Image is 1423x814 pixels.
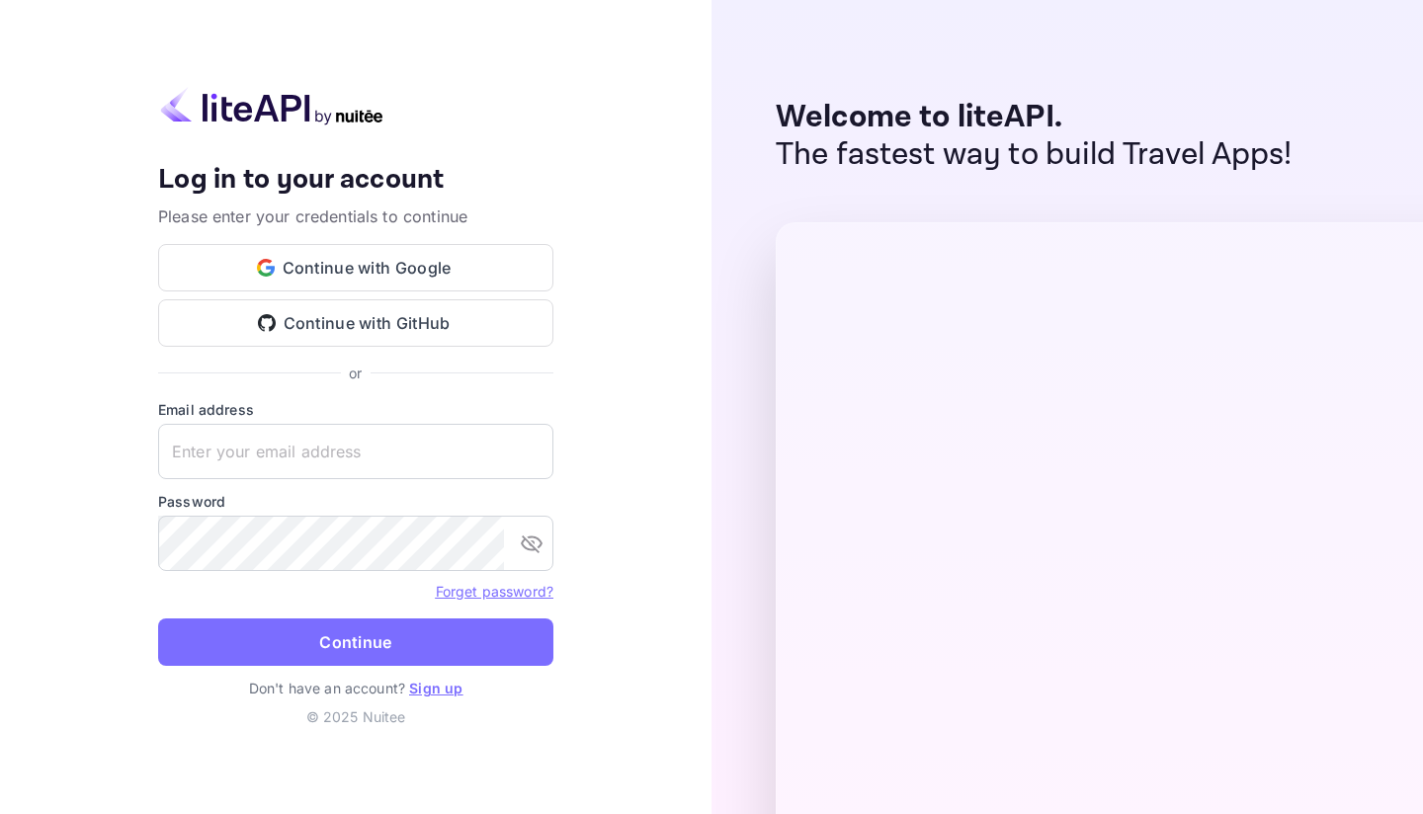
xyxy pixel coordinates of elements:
p: Please enter your credentials to continue [158,204,553,228]
a: Sign up [409,680,462,696]
label: Password [158,491,553,512]
a: Forget password? [436,583,553,600]
p: Welcome to liteAPI. [776,99,1293,136]
p: The fastest way to build Travel Apps! [776,136,1293,174]
h4: Log in to your account [158,163,553,198]
img: liteapi [158,87,385,125]
a: Forget password? [436,581,553,601]
button: Continue with GitHub [158,299,553,347]
p: © 2025 Nuitee [158,706,553,727]
input: Enter your email address [158,424,553,479]
button: Continue [158,618,553,666]
p: Don't have an account? [158,678,553,698]
label: Email address [158,399,553,420]
button: toggle password visibility [512,524,551,563]
button: Continue with Google [158,244,553,291]
p: or [349,363,362,383]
